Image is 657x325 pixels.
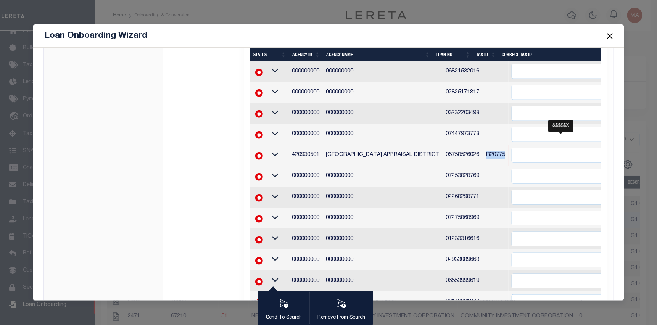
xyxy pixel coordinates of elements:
[443,291,483,312] td: 06149901377
[323,145,443,166] td: [GEOGRAPHIC_DATA] APPRAISAL DISTRICT
[289,166,323,187] td: 000000000
[443,103,483,124] td: 03232203498
[289,270,323,291] td: 000000000
[289,187,323,208] td: 000000000
[323,103,443,124] td: 000000000
[323,270,443,291] td: 000000000
[443,145,483,166] td: 05758526026
[443,270,483,291] td: 06553999619
[473,48,499,61] th: Tax ID: activate to sort column ascending
[323,61,443,82] td: 000000000
[323,187,443,208] td: 000000000
[289,228,323,249] td: 000000000
[323,208,443,229] td: 000000000
[289,124,323,145] td: 000000000
[323,249,443,270] td: 000000000
[323,82,443,103] td: 000000000
[499,48,626,61] th: Correct Tax ID: activate to sort column ascending
[443,124,483,145] td: 07447973773
[605,31,615,41] button: Close
[323,166,443,187] td: 000000000
[323,228,443,249] td: 000000000
[250,48,289,61] th: Status: activate to sort column ascending
[289,82,323,103] td: 000000000
[443,187,483,208] td: 02268298771
[289,103,323,124] td: 000000000
[289,48,323,61] th: Agency ID: activate to sort column ascending
[443,208,483,229] td: 07275868969
[44,31,147,41] h5: Loan Onboarding Wizard
[443,61,483,82] td: 06821532016
[433,48,473,61] th: Loan No: activate to sort column ascending
[443,82,483,103] td: 02825171817
[443,228,483,249] td: 01233316616
[323,291,443,312] td: 000000000
[483,145,509,166] td: R20775
[289,145,323,166] td: 420930501
[289,249,323,270] td: 000000000
[548,120,573,132] div: &$$$$X
[443,249,483,270] td: 02933089668
[323,48,433,61] th: Agency Name: activate to sort column ascending
[323,124,443,145] td: 000000000
[289,61,323,82] td: 000000000
[443,166,483,187] td: 07253828769
[289,208,323,229] td: 000000000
